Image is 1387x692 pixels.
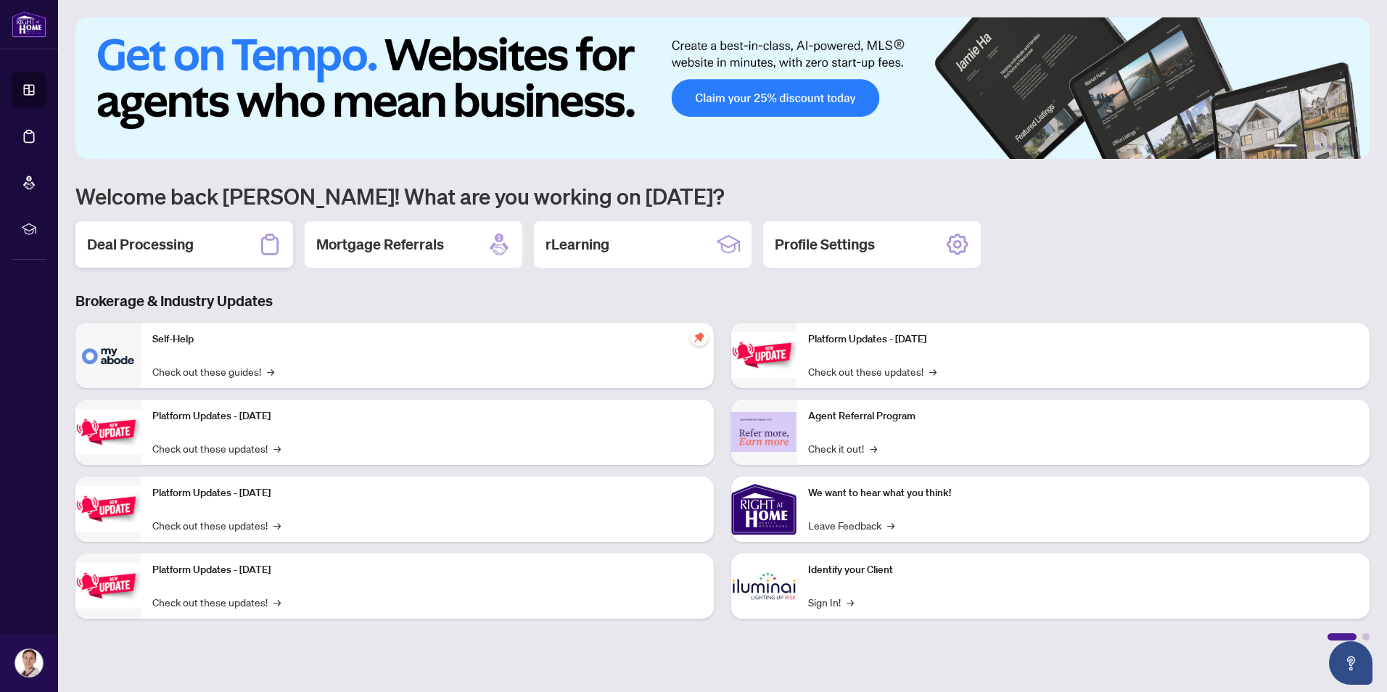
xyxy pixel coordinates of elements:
[273,517,281,533] span: →
[731,332,797,378] img: Platform Updates - June 23, 2025
[152,331,702,347] p: Self-Help
[75,17,1370,159] img: Slide 0
[75,409,141,455] img: Platform Updates - September 16, 2025
[152,594,281,610] a: Check out these updates!→
[691,329,708,346] span: pushpin
[152,485,702,501] p: Platform Updates - [DATE]
[929,363,937,379] span: →
[1349,144,1355,150] button: 6
[808,440,877,456] a: Check it out!→
[273,594,281,610] span: →
[1274,144,1297,150] button: 1
[75,563,141,609] img: Platform Updates - July 8, 2025
[731,412,797,452] img: Agent Referral Program
[75,323,141,388] img: Self-Help
[75,182,1370,210] h1: Welcome back [PERSON_NAME]! What are you working on [DATE]?
[267,363,274,379] span: →
[87,234,194,255] h2: Deal Processing
[75,486,141,532] img: Platform Updates - July 21, 2025
[1329,641,1372,685] button: Open asap
[808,363,937,379] a: Check out these updates!→
[887,517,894,533] span: →
[12,11,46,38] img: logo
[1303,144,1309,150] button: 2
[731,477,797,542] img: We want to hear what you think!
[152,363,274,379] a: Check out these guides!→
[731,553,797,619] img: Identify your Client
[808,485,1358,501] p: We want to hear what you think!
[546,234,609,255] h2: rLearning
[273,440,281,456] span: →
[847,594,854,610] span: →
[152,440,281,456] a: Check out these updates!→
[808,562,1358,578] p: Identify your Client
[1314,144,1320,150] button: 3
[808,408,1358,424] p: Agent Referral Program
[808,594,854,610] a: Sign In!→
[75,291,1370,311] h3: Brokerage & Industry Updates
[152,408,702,424] p: Platform Updates - [DATE]
[870,440,877,456] span: →
[808,517,894,533] a: Leave Feedback→
[1326,144,1332,150] button: 4
[152,517,281,533] a: Check out these updates!→
[152,562,702,578] p: Platform Updates - [DATE]
[775,234,875,255] h2: Profile Settings
[316,234,444,255] h2: Mortgage Referrals
[15,649,43,677] img: Profile Icon
[808,331,1358,347] p: Platform Updates - [DATE]
[1338,144,1343,150] button: 5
